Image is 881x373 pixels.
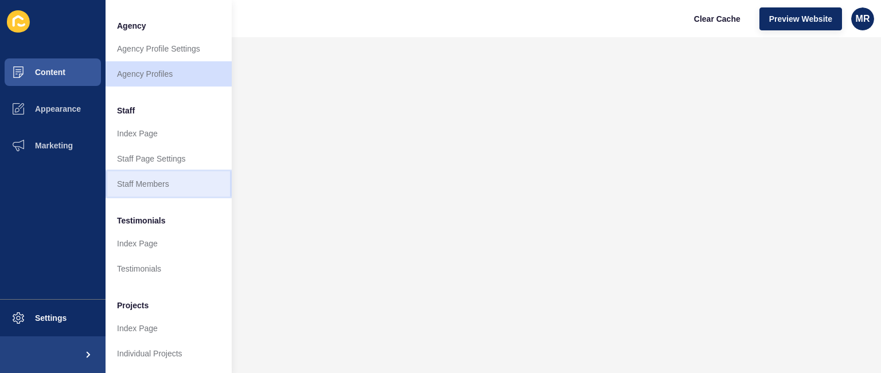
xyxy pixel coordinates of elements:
span: Projects [117,300,149,311]
a: Staff Page Settings [106,146,232,171]
button: Preview Website [759,7,842,30]
span: Testimonials [117,215,166,226]
a: Index Page [106,316,232,341]
a: Index Page [106,231,232,256]
span: MR [856,13,870,25]
a: Testimonials [106,256,232,281]
a: Index Page [106,121,232,146]
span: Preview Website [769,13,832,25]
button: Clear Cache [684,7,750,30]
span: Agency [117,20,146,32]
a: Agency Profile Settings [106,36,232,61]
span: Staff [117,105,135,116]
span: Clear Cache [694,13,740,25]
a: Agency Profiles [106,61,232,87]
a: Individual Projects [106,341,232,366]
a: Staff Members [106,171,232,197]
